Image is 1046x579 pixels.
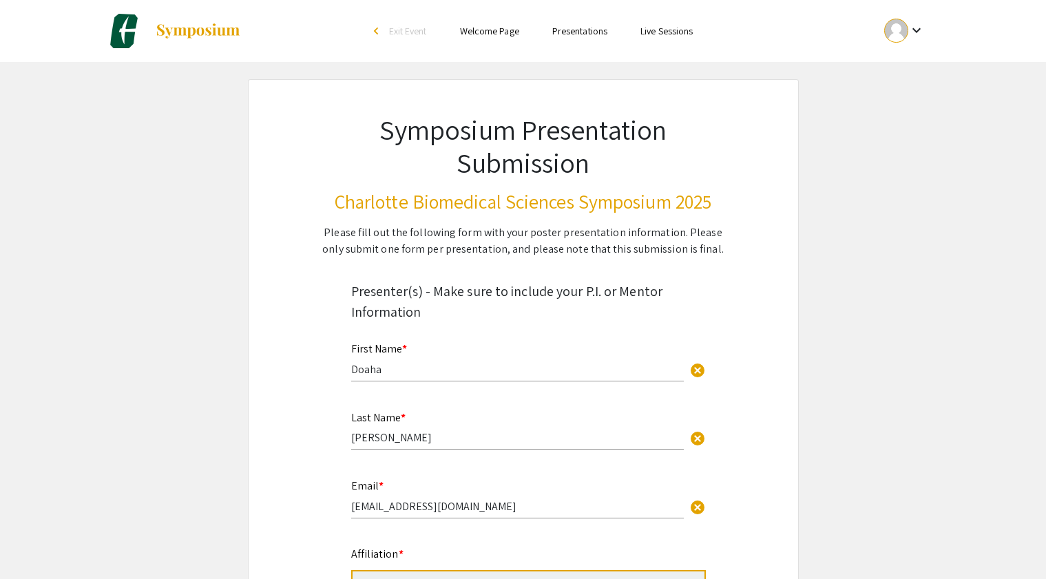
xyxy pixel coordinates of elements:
button: Expand account dropdown [870,15,939,46]
input: Type Here [351,430,684,445]
div: arrow_back_ios [374,27,382,35]
a: Presentations [552,25,607,37]
img: Charlotte Biomedical Sciences Symposium 2025 [107,14,141,48]
mat-icon: Expand account dropdown [908,22,925,39]
button: Clear [684,424,711,452]
span: cancel [689,499,706,516]
a: Welcome Page [460,25,519,37]
img: Symposium by ForagerOne [155,23,241,39]
span: Exit Event [389,25,427,37]
a: Charlotte Biomedical Sciences Symposium 2025 [107,14,241,48]
button: Clear [684,493,711,520]
a: Live Sessions [640,25,693,37]
button: Clear [684,355,711,383]
div: Please fill out the following form with your poster presentation information. Please only submit ... [315,224,731,257]
span: cancel [689,362,706,379]
input: Type Here [351,362,684,377]
h3: Charlotte Biomedical Sciences Symposium 2025 [315,190,731,213]
mat-label: Last Name [351,410,406,425]
div: Presenter(s) - Make sure to include your P.I. or Mentor Information [351,281,695,322]
mat-label: First Name [351,341,407,356]
span: cancel [689,430,706,447]
input: Type Here [351,499,684,514]
mat-label: Affiliation [351,547,404,561]
mat-label: Email [351,478,384,493]
h1: Symposium Presentation Submission [315,113,731,179]
iframe: Chat [10,517,59,569]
